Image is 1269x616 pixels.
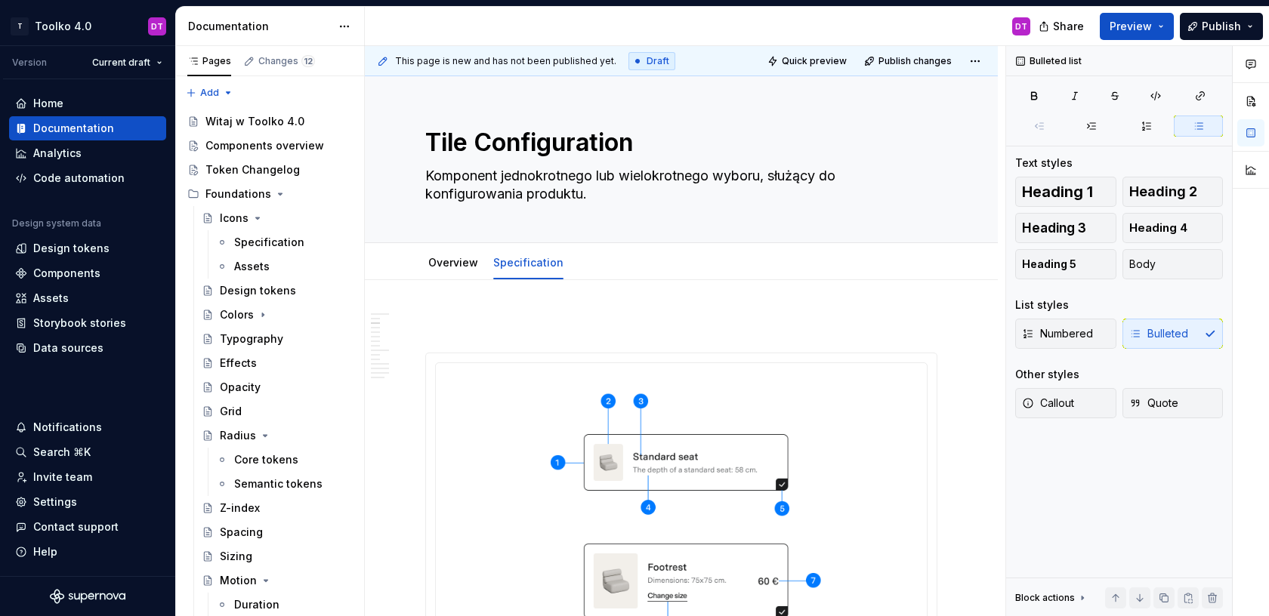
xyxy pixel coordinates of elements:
[1015,249,1116,279] button: Heading 5
[210,448,358,472] a: Core tokens
[1129,220,1187,236] span: Heading 4
[33,291,69,306] div: Assets
[210,472,358,496] a: Semantic tokens
[220,380,261,395] div: Opacity
[1015,20,1027,32] div: DT
[9,440,166,464] button: Search ⌘K
[1015,367,1079,382] div: Other styles
[1180,13,1263,40] button: Publish
[782,55,847,67] span: Quick preview
[188,19,331,34] div: Documentation
[1015,177,1116,207] button: Heading 1
[196,544,358,568] a: Sizing
[878,55,952,67] span: Publish changes
[9,540,166,564] button: Help
[234,259,270,274] div: Assets
[33,544,57,559] div: Help
[196,520,358,544] a: Spacing
[428,256,478,269] a: Overview
[1122,249,1224,279] button: Body
[187,55,231,67] div: Pages
[220,525,263,540] div: Spacing
[33,470,92,485] div: Invite team
[33,121,114,136] div: Documentation
[9,311,166,335] a: Storybook stories
[647,55,669,67] span: Draft
[258,55,315,67] div: Changes
[1110,19,1152,34] span: Preview
[200,87,219,99] span: Add
[33,241,110,256] div: Design tokens
[210,230,358,254] a: Specification
[151,20,163,32] div: DT
[33,420,102,435] div: Notifications
[422,125,934,161] textarea: Tile Configuration
[9,261,166,285] a: Components
[487,246,570,278] div: Specification
[220,283,296,298] div: Design tokens
[763,51,854,72] button: Quick preview
[1022,220,1086,236] span: Heading 3
[9,166,166,190] a: Code automation
[1022,184,1093,199] span: Heading 1
[860,51,959,72] button: Publish changes
[92,57,150,69] span: Current draft
[1031,13,1094,40] button: Share
[33,266,100,281] div: Components
[1022,257,1076,272] span: Heading 5
[205,186,271,202] div: Foundations
[1015,319,1116,349] button: Numbered
[181,82,238,103] button: Add
[1129,184,1197,199] span: Heading 2
[220,500,260,516] div: Z-index
[1122,177,1224,207] button: Heading 2
[205,162,300,177] div: Token Changelog
[33,494,77,510] div: Settings
[196,423,358,448] a: Radius
[1015,156,1073,171] div: Text styles
[50,589,125,604] svg: Supernova Logo
[220,404,242,419] div: Grid
[301,55,315,67] span: 12
[1015,213,1116,243] button: Heading 3
[181,109,358,134] a: Witaj w Toolko 4.0
[12,57,47,69] div: Version
[196,568,358,593] a: Motion
[9,286,166,310] a: Assets
[234,235,304,250] div: Specification
[1053,19,1084,34] span: Share
[1015,388,1116,418] button: Callout
[33,340,103,356] div: Data sources
[196,496,358,520] a: Z-index
[220,573,257,588] div: Motion
[220,307,254,322] div: Colors
[9,236,166,260] a: Design tokens
[196,206,358,230] a: Icons
[9,116,166,140] a: Documentation
[220,549,252,564] div: Sizing
[196,351,358,375] a: Effects
[1022,326,1093,341] span: Numbered
[1100,13,1174,40] button: Preview
[9,465,166,489] a: Invite team
[205,138,324,153] div: Components overview
[205,114,304,129] div: Witaj w Toolko 4.0
[33,96,63,111] div: Home
[181,134,358,158] a: Components overview
[33,146,82,161] div: Analytics
[3,10,172,42] button: TToolko 4.0DT
[234,452,298,467] div: Core tokens
[1202,19,1241,34] span: Publish
[85,52,169,73] button: Current draft
[422,246,484,278] div: Overview
[33,519,119,534] div: Contact support
[196,279,358,303] a: Design tokens
[196,375,358,399] a: Opacity
[181,158,358,182] a: Token Changelog
[9,336,166,360] a: Data sources
[9,515,166,539] button: Contact support
[220,211,249,226] div: Icons
[33,316,126,331] div: Storybook stories
[196,327,358,351] a: Typography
